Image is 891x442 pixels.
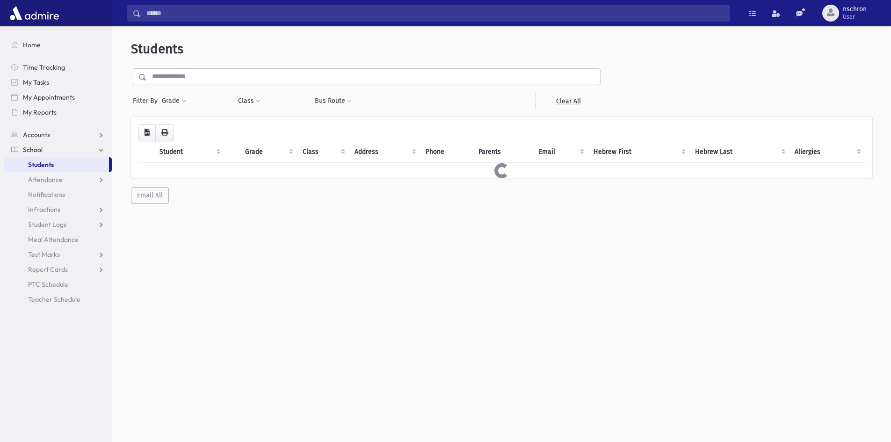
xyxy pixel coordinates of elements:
[4,247,112,262] a: Test Marks
[843,13,867,21] span: User
[23,145,43,154] span: School
[4,105,112,120] a: My Reports
[161,93,187,109] button: Grade
[297,141,349,163] th: Class
[28,205,60,214] span: Infractions
[238,93,261,109] button: Class
[28,235,79,244] span: Meal Attendance
[28,190,65,199] span: Notifications
[141,5,730,22] input: Search
[131,187,169,204] button: Email All
[4,172,112,187] a: Attendance
[843,6,867,13] span: nschron
[473,141,533,163] th: Parents
[4,127,112,142] a: Accounts
[155,124,174,141] button: Print
[349,141,420,163] th: Address
[420,141,473,163] th: Phone
[689,141,790,163] th: Hebrew Last
[533,141,588,163] th: Email
[4,90,112,105] a: My Appointments
[131,41,183,57] span: Students
[28,220,66,229] span: Student Logs
[23,63,65,72] span: Time Tracking
[28,280,68,289] span: PTC Schedule
[138,124,156,141] button: CSV
[23,41,41,49] span: Home
[4,60,112,75] a: Time Tracking
[28,160,54,169] span: Students
[789,141,865,163] th: Allergies
[4,187,112,202] a: Notifications
[4,142,112,157] a: School
[28,295,80,304] span: Teacher Schedule
[154,141,225,163] th: Student
[28,250,60,259] span: Test Marks
[4,75,112,90] a: My Tasks
[4,217,112,232] a: Student Logs
[4,292,112,307] a: Teacher Schedule
[4,262,112,277] a: Report Cards
[4,232,112,247] a: Meal Attendance
[239,141,297,163] th: Grade
[4,277,112,292] a: PTC Schedule
[4,37,112,52] a: Home
[23,130,50,139] span: Accounts
[536,93,601,109] a: Clear All
[133,96,161,106] span: Filter By
[23,93,75,101] span: My Appointments
[314,93,352,109] button: Bus Route
[28,265,68,274] span: Report Cards
[7,4,61,22] img: AdmirePro
[588,141,689,163] th: Hebrew First
[23,108,57,116] span: My Reports
[23,78,49,87] span: My Tasks
[28,175,63,184] span: Attendance
[4,157,109,172] a: Students
[4,202,112,217] a: Infractions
